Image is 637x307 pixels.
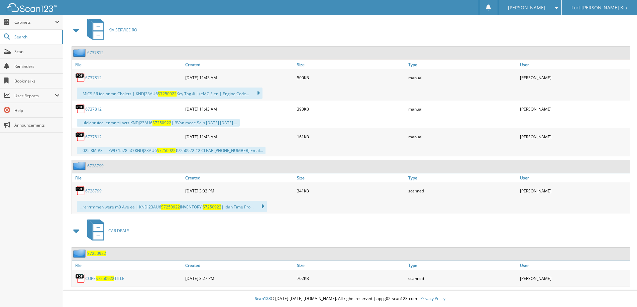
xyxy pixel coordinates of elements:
[63,291,637,307] div: © [DATE]-[DATE] [DOMAIN_NAME]. All rights reserved | appg02-scan123-com |
[14,108,60,113] span: Help
[77,88,262,99] div: ...MICS ER ieelonmn Chalets | KNDJ23AU6 Key Tag # | (eMC Eien | Engine Code...
[184,173,295,182] a: Created
[85,134,102,140] a: 6737812
[85,188,102,194] a: 6728799
[158,91,177,97] span: S7250922
[184,184,295,197] div: [DATE] 3:02 PM
[85,106,102,112] a: 6737812
[83,217,129,244] a: CAR DEALS
[75,104,85,114] img: PDF.png
[85,276,124,281] a: COPES7250922TITLE
[108,228,129,234] span: CAR DEALS
[518,261,630,270] a: User
[203,204,221,210] span: S7250922
[407,71,518,84] div: manual
[87,163,104,169] a: 6728799
[407,173,518,182] a: Type
[87,50,104,55] a: 6737812
[295,184,407,197] div: 341KB
[77,119,240,127] div: ...ulelenruiee ienmn tii acts KNDJ23AU6 | BVan meee Sein [DATE] [DATE] ...
[85,75,102,81] a: 6737812
[75,132,85,142] img: PDF.png
[152,120,171,126] span: S7250922
[571,6,627,10] span: Fort [PERSON_NAME] Kia
[407,102,518,116] div: manual
[508,6,545,10] span: [PERSON_NAME]
[75,186,85,196] img: PDF.png
[295,60,407,69] a: Size
[14,122,60,128] span: Announcements
[407,272,518,285] div: scanned
[75,273,85,283] img: PDF.png
[157,148,176,153] span: S7250922
[73,48,87,57] img: folder2.png
[407,184,518,197] div: scanned
[518,102,630,116] div: [PERSON_NAME]
[518,272,630,285] div: [PERSON_NAME]
[87,251,106,256] a: S7250922
[14,49,60,54] span: Scan
[295,173,407,182] a: Size
[604,275,637,307] iframe: Chat Widget
[518,60,630,69] a: User
[73,249,87,258] img: folder2.png
[72,60,184,69] a: File
[14,19,55,25] span: Cabinets
[77,147,266,154] div: ...025 KIA #3 - - FWD 1578 oO KNDJ23AU6 $7250922 #2 CLEAR [PHONE_NUMBER] Emai...
[255,296,271,301] span: Scan123
[14,78,60,84] span: Bookmarks
[184,60,295,69] a: Created
[83,17,137,43] a: KIA SERVICE RO
[72,261,184,270] a: File
[518,173,630,182] a: User
[184,261,295,270] a: Created
[518,130,630,143] div: [PERSON_NAME]
[295,71,407,84] div: 500KB
[14,93,55,99] span: User Reports
[420,296,445,301] a: Privacy Policy
[407,261,518,270] a: Type
[161,204,180,210] span: S7250922
[14,34,59,40] span: Search
[184,102,295,116] div: [DATE] 11:43 AM
[518,71,630,84] div: [PERSON_NAME]
[75,72,85,83] img: PDF.png
[96,276,114,281] span: S7250922
[108,27,137,33] span: KIA SERVICE RO
[295,261,407,270] a: Size
[7,3,57,12] img: scan123-logo-white.svg
[72,173,184,182] a: File
[407,60,518,69] a: Type
[77,201,267,212] div: ...rerrrmmen were m0 Ave ee | KNDJ23AU6 INVENTORY: | idan Time Pro...
[73,162,87,170] img: folder2.png
[184,272,295,285] div: [DATE] 3:27 PM
[518,184,630,197] div: [PERSON_NAME]
[295,102,407,116] div: 393KB
[14,63,60,69] span: Reminders
[295,130,407,143] div: 161KB
[184,130,295,143] div: [DATE] 11:43 AM
[184,71,295,84] div: [DATE] 11:43 AM
[407,130,518,143] div: manual
[295,272,407,285] div: 702KB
